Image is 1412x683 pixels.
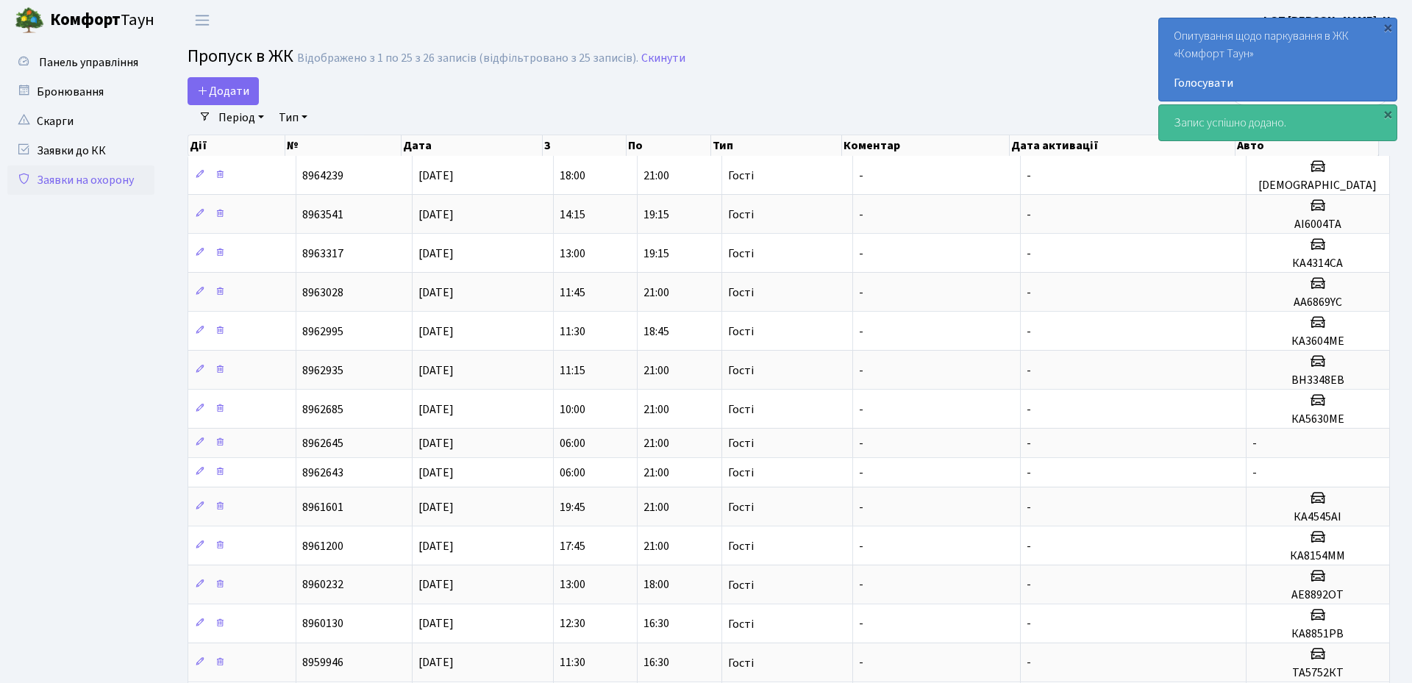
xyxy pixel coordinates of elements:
h5: АЕ8892ОТ [1252,588,1383,602]
span: - [1027,285,1031,301]
span: 21:00 [643,435,669,451]
span: - [1027,465,1031,481]
span: Гості [728,540,754,552]
th: По [627,135,710,156]
div: Запис успішно додано. [1159,105,1397,140]
div: × [1380,20,1395,35]
span: 11:30 [560,655,585,671]
span: Гості [728,657,754,669]
a: ФОП [PERSON_NAME]. Н. [1261,12,1394,29]
h5: АІ6004ТА [1252,218,1383,232]
span: Гості [728,248,754,260]
span: - [859,538,863,554]
b: ФОП [PERSON_NAME]. Н. [1261,12,1394,29]
span: 8962643 [302,465,343,481]
a: Панель управління [7,48,154,77]
a: Бронювання [7,77,154,107]
div: × [1380,107,1395,121]
span: - [859,323,863,340]
span: Пропуск в ЖК [188,43,293,69]
span: 8962685 [302,401,343,418]
span: - [1027,499,1031,515]
span: [DATE] [418,616,454,632]
a: Голосувати [1174,74,1382,92]
h5: КА3604МЕ [1252,335,1383,348]
span: Панель управління [39,54,138,71]
b: Комфорт [50,8,121,32]
span: 21:00 [643,285,669,301]
span: - [1027,435,1031,451]
th: Дата активації [1010,135,1235,156]
span: [DATE] [418,465,454,481]
span: [DATE] [418,401,454,418]
span: 8960130 [302,616,343,632]
span: - [859,362,863,379]
span: Гості [728,501,754,513]
span: 14:15 [560,207,585,223]
span: 8959946 [302,655,343,671]
span: [DATE] [418,168,454,184]
span: 10:00 [560,401,585,418]
span: - [859,499,863,515]
th: З [543,135,627,156]
span: Гості [728,437,754,449]
span: - [1252,435,1257,451]
span: Гості [728,170,754,182]
span: 21:00 [643,362,669,379]
a: Додати [188,77,259,105]
span: - [859,285,863,301]
button: Переключити навігацію [184,8,221,32]
span: 21:00 [643,401,669,418]
div: Опитування щодо паркування в ЖК «Комфорт Таун» [1159,18,1397,101]
div: Відображено з 1 по 25 з 26 записів (відфільтровано з 25 записів). [297,51,638,65]
span: 8962645 [302,435,343,451]
span: 8960232 [302,577,343,593]
span: [DATE] [418,577,454,593]
span: 19:15 [643,246,669,262]
span: 18:00 [560,168,585,184]
span: 8962935 [302,362,343,379]
span: 13:00 [560,246,585,262]
span: [DATE] [418,362,454,379]
span: [DATE] [418,285,454,301]
span: 8963317 [302,246,343,262]
h5: КА8851РВ [1252,627,1383,641]
span: Гості [728,365,754,376]
span: Гості [728,618,754,630]
span: - [1027,616,1031,632]
span: - [1027,655,1031,671]
span: - [859,401,863,418]
span: [DATE] [418,246,454,262]
span: Гості [728,404,754,415]
span: 8963541 [302,207,343,223]
span: - [859,655,863,671]
h5: ТА5752КТ [1252,666,1383,680]
span: - [1027,168,1031,184]
img: logo.png [15,6,44,35]
h5: АА6869YC [1252,296,1383,310]
span: - [1027,538,1031,554]
th: Дії [188,135,285,156]
a: Тип [273,105,313,130]
th: Авто [1235,135,1379,156]
span: [DATE] [418,655,454,671]
span: 21:00 [643,499,669,515]
span: [DATE] [418,435,454,451]
h5: КА8154ММ [1252,549,1383,563]
span: Гості [728,209,754,221]
span: 13:00 [560,577,585,593]
span: 18:00 [643,577,669,593]
h5: КА4545АІ [1252,510,1383,524]
span: - [1027,323,1031,340]
th: Коментар [842,135,1010,156]
span: - [859,168,863,184]
span: 11:45 [560,285,585,301]
span: Таун [50,8,154,33]
span: 16:30 [643,616,669,632]
h5: КА4314СА [1252,257,1383,271]
span: Додати [197,83,249,99]
a: Скарги [7,107,154,136]
h5: КА5630МЕ [1252,412,1383,426]
h5: [DEMOGRAPHIC_DATA] [1252,179,1383,193]
span: 8961200 [302,538,343,554]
